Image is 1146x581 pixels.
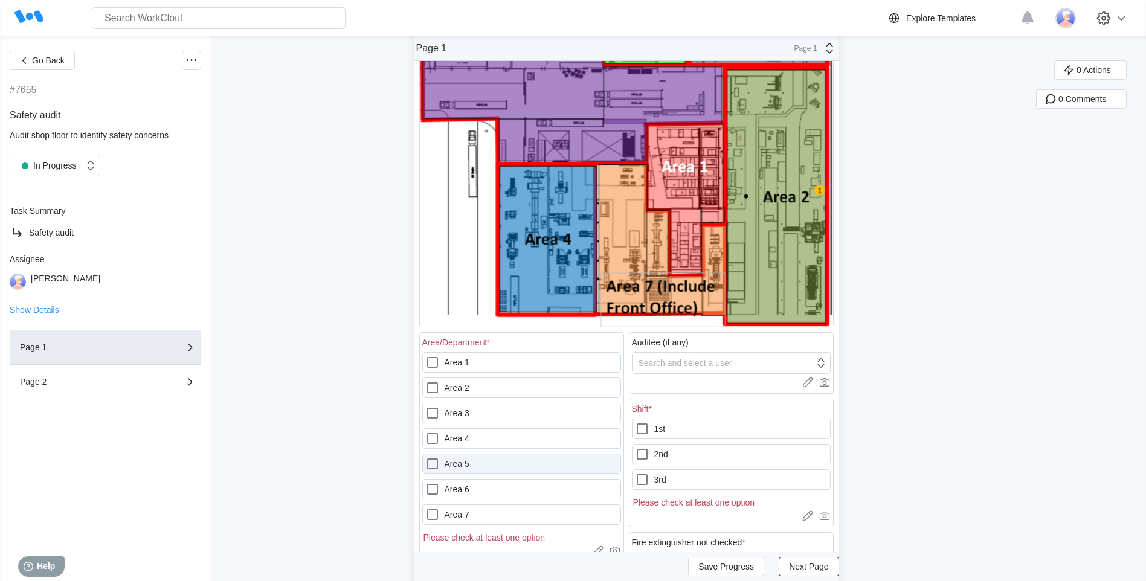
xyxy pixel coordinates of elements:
[422,338,490,347] div: Area/Department
[632,338,689,347] div: Auditee (if any)
[422,454,621,474] label: Area 5
[422,377,621,398] label: Area 2
[10,206,201,216] div: Task Summary
[20,377,141,386] div: Page 2
[422,479,621,499] label: Area 6
[31,274,100,290] div: [PERSON_NAME]
[10,130,201,140] div: Audit shop floor to identify safety concerns
[10,225,201,240] a: Safety audit
[10,306,59,314] button: Show Details
[10,85,37,95] div: #7655
[422,504,621,525] label: Area 7
[422,428,621,449] label: Area 4
[1036,89,1127,109] button: 0 Comments
[787,44,817,53] div: Page 1
[422,403,621,423] label: Area 3
[10,254,201,264] div: Assignee
[422,352,621,373] label: Area 1
[1058,95,1106,103] span: 0 Comments
[10,274,26,290] img: user-3.png
[16,157,77,174] div: In Progress
[1077,66,1111,74] span: 0 Actions
[416,43,447,54] div: Page 1
[29,228,74,237] span: Safety audit
[10,51,75,70] button: Go Back
[632,419,831,439] label: 1st
[1054,60,1127,80] button: 0 Actions
[20,343,141,351] div: Page 1
[632,538,745,547] div: Fire extinguisher not checked
[10,365,201,399] button: Page 2
[422,530,621,542] div: Please check at least one option
[779,557,839,576] button: Next Page
[32,56,65,65] span: Go Back
[1055,8,1076,28] img: user-3.png
[632,469,831,490] label: 3rd
[92,7,346,29] input: Search WorkClout
[10,110,61,120] span: Safety audit
[688,557,764,576] button: Save Progress
[632,495,831,507] div: Please check at least one option
[789,562,828,571] span: Next Page
[10,330,201,365] button: Page 1
[632,404,652,414] div: Shift
[698,562,754,571] span: Save Progress
[906,13,976,23] div: Explore Templates
[887,11,1014,25] a: Explore Templates
[639,358,732,368] div: Search and select a user
[632,444,831,464] label: 2nd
